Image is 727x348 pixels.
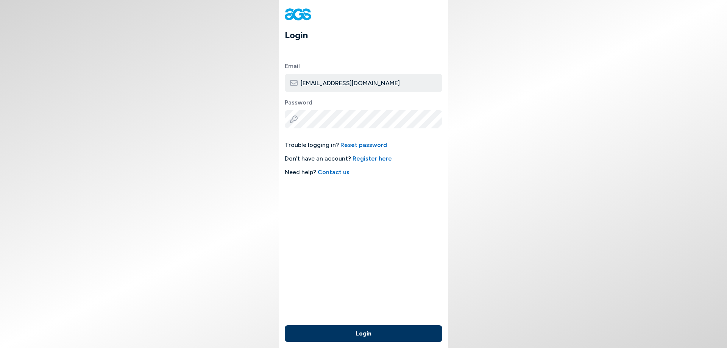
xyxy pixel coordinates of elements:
span: Trouble logging in? [285,140,442,150]
label: Password [285,98,442,107]
span: Don’t have an account? [285,154,442,163]
label: Email [285,62,442,71]
input: Type here [285,74,442,92]
h1: Login [285,28,448,42]
a: Register here [353,155,392,162]
button: Login [285,325,442,342]
a: Reset password [340,141,387,148]
span: Need help? [285,168,442,177]
a: Contact us [318,169,349,176]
